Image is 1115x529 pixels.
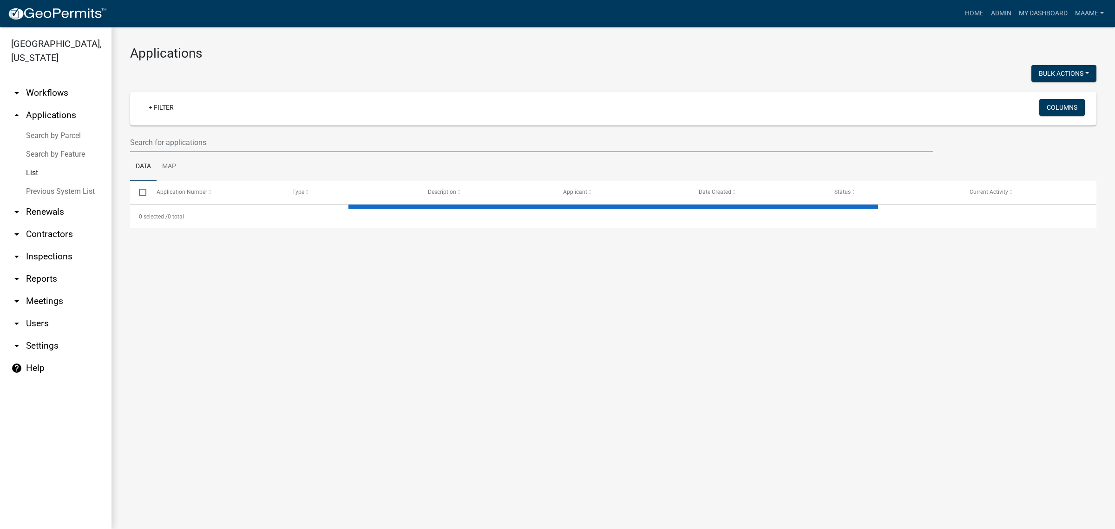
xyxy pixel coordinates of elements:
[961,181,1096,204] datatable-header-cell: Current Activity
[970,189,1009,195] span: Current Activity
[11,296,22,307] i: arrow_drop_down
[130,133,933,152] input: Search for applications
[11,206,22,218] i: arrow_drop_down
[11,273,22,284] i: arrow_drop_down
[826,181,961,204] datatable-header-cell: Status
[130,181,148,204] datatable-header-cell: Select
[11,87,22,99] i: arrow_drop_down
[419,181,555,204] datatable-header-cell: Description
[139,213,168,220] span: 0 selected /
[11,363,22,374] i: help
[292,189,304,195] span: Type
[157,152,182,182] a: Map
[690,181,826,204] datatable-header-cell: Date Created
[11,229,22,240] i: arrow_drop_down
[157,189,208,195] span: Application Number
[148,181,283,204] datatable-header-cell: Application Number
[11,251,22,262] i: arrow_drop_down
[834,189,851,195] span: Status
[283,181,419,204] datatable-header-cell: Type
[130,205,1096,228] div: 0 total
[130,152,157,182] a: Data
[428,189,456,195] span: Description
[1071,5,1108,22] a: Maame
[554,181,690,204] datatable-header-cell: Applicant
[11,318,22,329] i: arrow_drop_down
[141,99,181,116] a: + Filter
[130,46,1096,61] h3: Applications
[564,189,588,195] span: Applicant
[1039,99,1085,116] button: Columns
[987,5,1015,22] a: Admin
[961,5,987,22] a: Home
[11,340,22,351] i: arrow_drop_down
[1015,5,1071,22] a: My Dashboard
[11,110,22,121] i: arrow_drop_up
[699,189,731,195] span: Date Created
[1031,65,1096,82] button: Bulk Actions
